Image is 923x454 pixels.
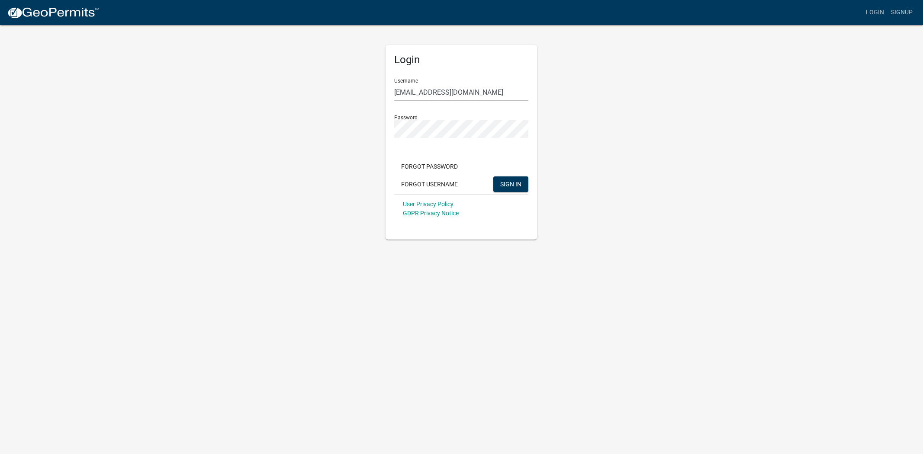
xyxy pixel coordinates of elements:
button: SIGN IN [493,176,528,192]
h5: Login [394,54,528,66]
button: Forgot Username [394,176,465,192]
a: Login [862,4,888,21]
a: GDPR Privacy Notice [403,210,459,217]
a: Signup [888,4,916,21]
span: SIGN IN [500,180,521,187]
a: User Privacy Policy [403,201,453,208]
button: Forgot Password [394,159,465,174]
